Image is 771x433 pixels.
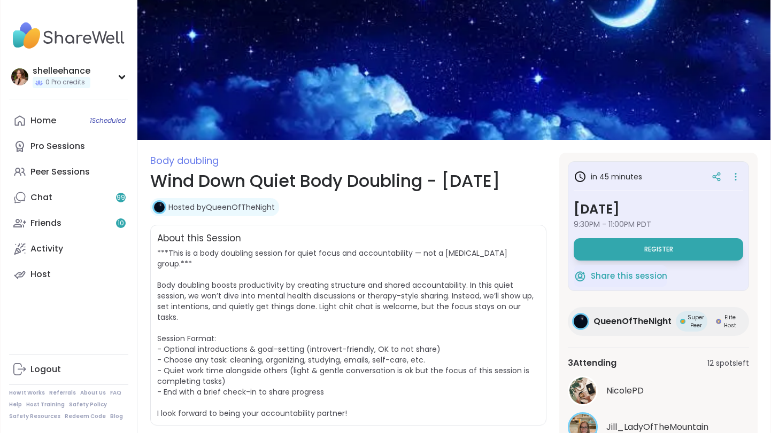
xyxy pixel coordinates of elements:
[574,219,743,230] span: 9:30PM - 11:00PM PDT
[574,314,588,328] img: QueenOfTheNight
[30,243,63,255] div: Activity
[9,236,128,262] a: Activity
[9,133,128,159] a: Pro Sessions
[9,159,128,185] a: Peer Sessions
[574,265,667,287] button: Share this session
[9,17,128,54] img: ShareWell Nav Logo
[568,357,616,369] span: 3 Attending
[606,384,644,397] span: NicolePD
[154,202,165,212] img: QueenOfTheNight
[707,358,749,369] span: 12 spots left
[593,315,672,328] span: QueenOfTheNight
[644,245,673,254] span: Register
[574,238,743,261] button: Register
[30,269,51,280] div: Host
[69,401,107,408] a: Safety Policy
[9,185,128,210] a: Chat99
[157,232,241,246] h2: About this Session
[157,248,534,419] span: ***This is a body doubling session for quiet focus and accountability — not a [MEDICAL_DATA] grou...
[30,217,61,229] div: Friends
[118,219,124,228] span: 10
[9,210,128,236] a: Friends10
[9,389,45,397] a: How It Works
[26,401,65,408] a: Host Training
[150,168,546,194] h1: Wind Down Quiet Body Doubling - [DATE]
[49,389,76,397] a: Referrals
[30,115,56,127] div: Home
[9,262,128,287] a: Host
[150,154,219,167] span: Body doubling
[574,270,587,282] img: ShareWell Logomark
[80,389,106,397] a: About Us
[716,319,721,324] img: Elite Host
[723,313,736,329] span: Elite Host
[591,270,667,282] span: Share this session
[11,68,28,85] img: shelleehance
[33,65,90,77] div: shelleehance
[90,116,126,125] span: 1 Scheduled
[574,170,642,183] h3: in 45 minutes
[568,376,749,406] a: NicolePDNicolePD
[9,413,60,420] a: Safety Resources
[110,389,121,397] a: FAQ
[30,166,90,178] div: Peer Sessions
[30,364,61,375] div: Logout
[30,140,85,152] div: Pro Sessions
[45,78,85,87] span: 0 Pro credits
[680,319,685,324] img: Super Peer
[65,413,106,420] a: Redeem Code
[568,307,749,336] a: QueenOfTheNightQueenOfTheNightSuper PeerSuper PeerElite HostElite Host
[688,313,704,329] span: Super Peer
[30,192,52,203] div: Chat
[168,202,275,212] a: Hosted byQueenOfTheNight
[117,193,125,202] span: 99
[9,401,22,408] a: Help
[9,357,128,382] a: Logout
[569,377,596,404] img: NicolePD
[574,200,743,219] h3: [DATE]
[110,413,123,420] a: Blog
[9,108,128,133] a: Home1Scheduled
